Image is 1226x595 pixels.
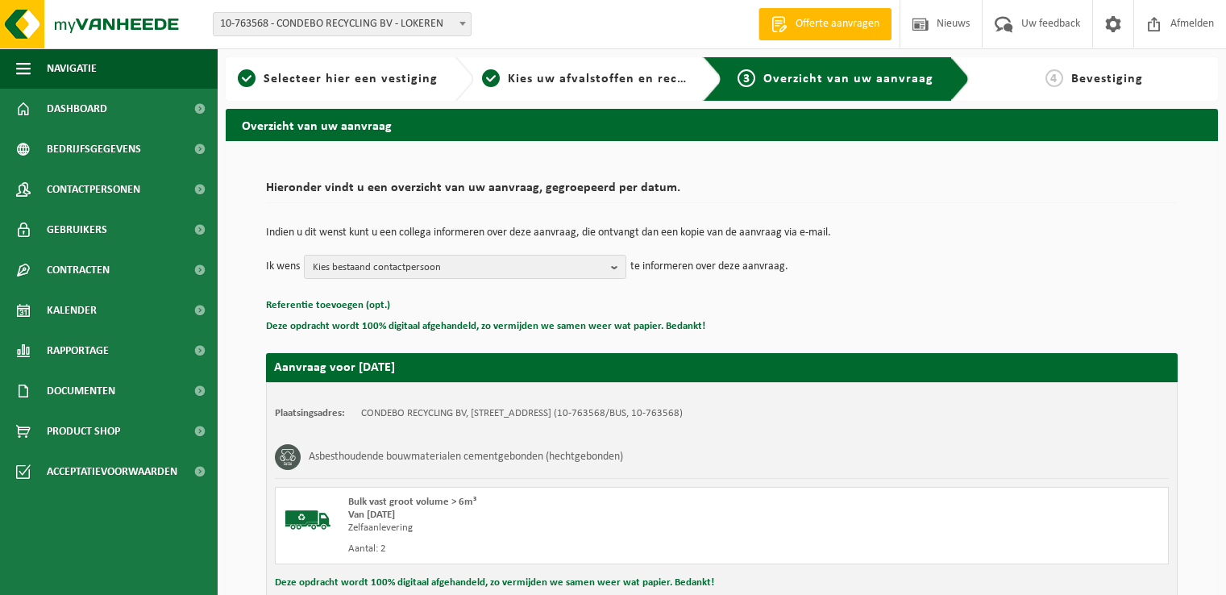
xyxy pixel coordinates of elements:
[348,522,787,535] div: Zelfaanlevering
[47,371,115,411] span: Documenten
[313,256,605,280] span: Kies bestaand contactpersoon
[763,73,933,85] span: Overzicht van uw aanvraag
[348,497,476,507] span: Bulk vast groot volume > 6m³
[1071,73,1143,85] span: Bevestiging
[275,408,345,418] strong: Plaatsingsadres:
[47,129,141,169] span: Bedrijfsgegevens
[214,13,471,35] span: 10-763568 - CONDEBO RECYCLING BV - LOKEREN
[234,69,442,89] a: 1Selecteer hier een vestiging
[266,255,300,279] p: Ik wens
[266,181,1178,203] h2: Hieronder vindt u een overzicht van uw aanvraag, gegroepeerd per datum.
[738,69,755,87] span: 3
[274,361,395,374] strong: Aanvraag voor [DATE]
[792,16,883,32] span: Offerte aanvragen
[630,255,788,279] p: te informeren over deze aanvraag.
[47,89,107,129] span: Dashboard
[213,12,472,36] span: 10-763568 - CONDEBO RECYCLING BV - LOKEREN
[47,411,120,451] span: Product Shop
[284,496,332,544] img: BL-SO-LV.png
[482,69,690,89] a: 2Kies uw afvalstoffen en recipiënten
[47,331,109,371] span: Rapportage
[238,69,256,87] span: 1
[508,73,729,85] span: Kies uw afvalstoffen en recipiënten
[309,444,623,470] h3: Asbesthoudende bouwmaterialen cementgebonden (hechtgebonden)
[264,73,438,85] span: Selecteer hier een vestiging
[266,295,390,316] button: Referentie toevoegen (opt.)
[482,69,500,87] span: 2
[226,109,1218,140] h2: Overzicht van uw aanvraag
[361,407,683,420] td: CONDEBO RECYCLING BV, [STREET_ADDRESS] (10-763568/BUS, 10-763568)
[47,48,97,89] span: Navigatie
[47,169,140,210] span: Contactpersonen
[758,8,891,40] a: Offerte aanvragen
[348,543,787,555] div: Aantal: 2
[47,250,110,290] span: Contracten
[47,451,177,492] span: Acceptatievoorwaarden
[47,290,97,331] span: Kalender
[266,227,1178,239] p: Indien u dit wenst kunt u een collega informeren over deze aanvraag, die ontvangt dan een kopie v...
[47,210,107,250] span: Gebruikers
[304,255,626,279] button: Kies bestaand contactpersoon
[348,510,395,520] strong: Van [DATE]
[275,572,714,593] button: Deze opdracht wordt 100% digitaal afgehandeld, zo vermijden we samen weer wat papier. Bedankt!
[266,316,705,337] button: Deze opdracht wordt 100% digitaal afgehandeld, zo vermijden we samen weer wat papier. Bedankt!
[1045,69,1063,87] span: 4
